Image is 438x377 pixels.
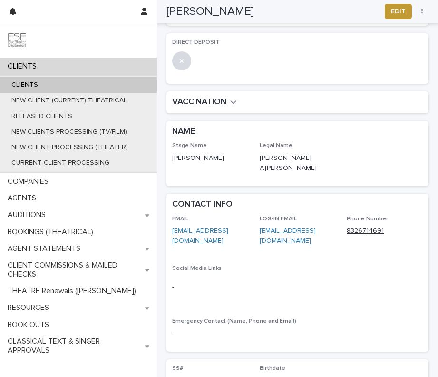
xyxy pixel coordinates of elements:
span: Social Media Links [172,266,222,271]
a: 8326714691 [347,228,384,234]
p: CLASSICAL TEXT & SINGER APPROVALS [4,337,145,355]
p: AGENT STATEMENTS [4,244,88,253]
h2: NAME [172,127,195,137]
span: SS# [172,366,183,371]
h2: [PERSON_NAME] [166,5,254,19]
span: EMAIL [172,216,188,222]
a: [EMAIL_ADDRESS][DOMAIN_NAME] [172,228,228,244]
p: CURRENT CLIENT PROCESSING [4,159,117,167]
a: [EMAIL_ADDRESS][DOMAIN_NAME] [260,228,316,244]
span: Legal Name [260,143,292,149]
p: COMPANIES [4,177,56,186]
p: RELEASED CLIENTS [4,112,80,120]
p: AGENTS [4,194,44,203]
p: AUDITIONS [4,210,53,219]
span: Stage Name [172,143,207,149]
img: 9JgRvJ3ETPGCJDhvPVA5 [8,31,27,50]
p: BOOKINGS (THEATRICAL) [4,228,101,237]
h2: VACCINATION [172,97,226,108]
span: Emergency Contact (Name, Phone and Email) [172,318,296,324]
p: RESOURCES [4,303,57,312]
p: BOOK OUTS [4,320,57,329]
span: DIRECT DEPOSIT [172,40,219,45]
p: [PERSON_NAME] [172,153,248,163]
span: Birthdate [260,366,285,371]
button: VACCINATION [172,97,237,108]
button: EDIT [385,4,412,19]
h2: CONTACT INFO [172,199,233,210]
p: CLIENT COMMISSIONS & MAILED CHECKS [4,261,145,279]
span: EDIT [391,7,406,16]
p: THEATRE Renewals ([PERSON_NAME]) [4,287,144,296]
p: [PERSON_NAME] A'[PERSON_NAME] [260,153,336,173]
p: CLIENTS [4,62,44,71]
p: - [172,329,423,339]
p: NEW CLIENTS PROCESSING (TV/FILM) [4,128,135,136]
span: Phone Number [347,216,388,222]
p: CLIENTS [4,81,46,89]
span: LOG-IN EMAIL [260,216,297,222]
p: - [172,282,248,292]
p: NEW CLIENT (CURRENT) THEATRICAL [4,97,135,105]
p: NEW CLIENT PROCESSING (THEATER) [4,143,136,151]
